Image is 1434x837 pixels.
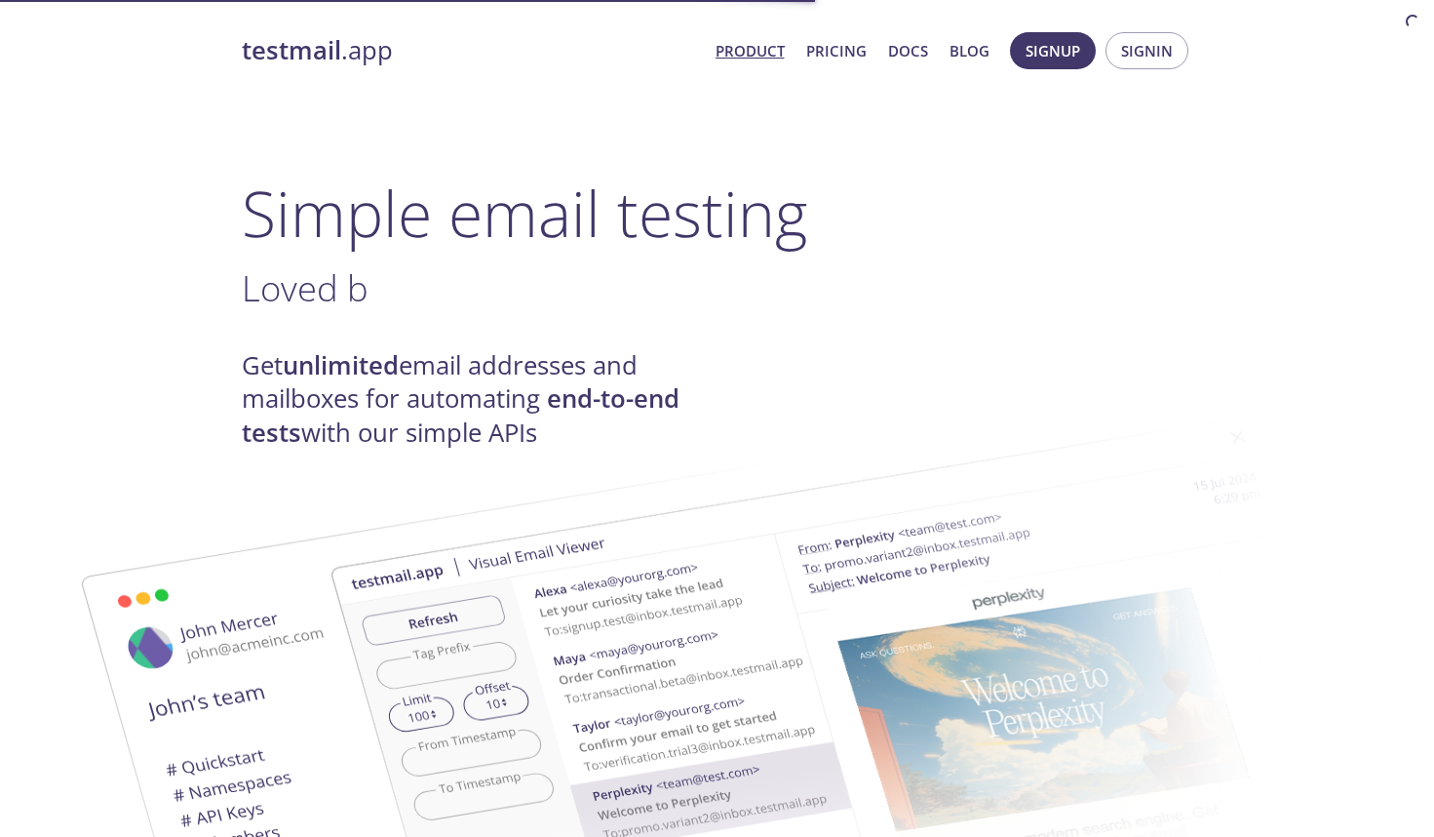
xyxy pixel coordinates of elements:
[1105,32,1188,69] button: Signin
[242,349,717,450] h4: Get email addresses and mailboxes for automating with our simple APIs
[242,34,700,67] a: testmail.app
[806,38,867,63] a: Pricing
[242,33,341,67] strong: testmail
[1010,32,1096,69] button: Signup
[1026,38,1080,63] span: Signup
[283,348,399,382] strong: unlimited
[1121,38,1173,63] span: Signin
[242,381,679,449] strong: end-to-end tests
[716,38,785,63] a: Product
[888,38,928,63] a: Docs
[242,176,1193,251] h1: Simple email testing
[242,263,368,312] span: Loved b
[950,38,989,63] a: Blog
